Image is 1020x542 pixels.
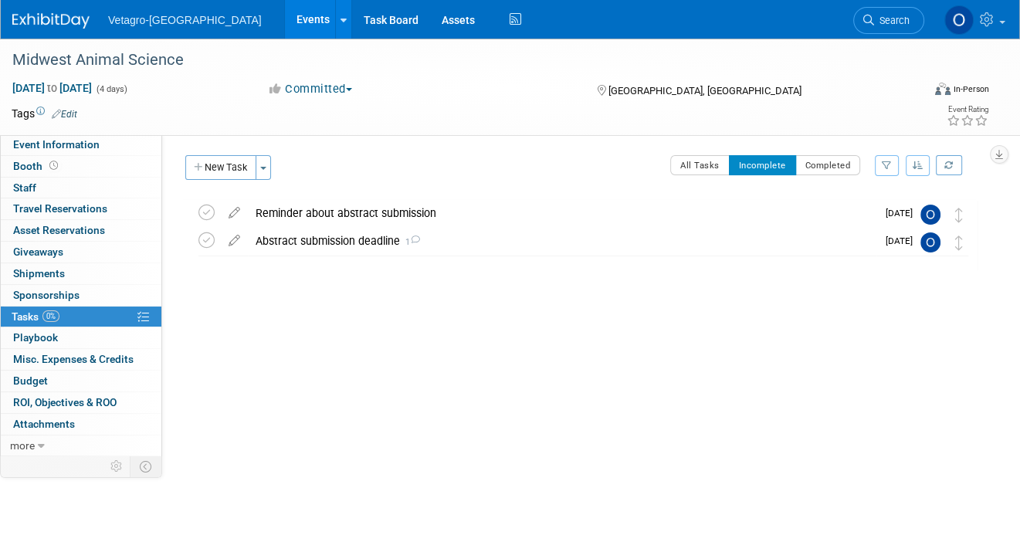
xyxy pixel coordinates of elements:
[221,206,248,220] a: edit
[108,14,262,26] span: Vetagro-[GEOGRAPHIC_DATA]
[46,160,61,171] span: Booth not reserved yet
[936,155,962,175] a: Refresh
[795,155,861,175] button: Completed
[1,156,161,177] a: Booth
[920,205,940,225] img: OliviaM Last
[1,349,161,370] a: Misc. Expenses & Credits
[13,289,80,301] span: Sponsorships
[1,307,161,327] a: Tasks0%
[45,82,59,94] span: to
[7,46,906,74] div: Midwest Animal Science
[13,267,65,279] span: Shipments
[955,235,963,250] i: Move task
[13,246,63,258] span: Giveaways
[13,331,58,344] span: Playbook
[955,208,963,222] i: Move task
[400,237,420,247] span: 1
[1,178,161,198] a: Staff
[52,109,77,120] a: Edit
[13,396,117,408] span: ROI, Objectives & ROO
[185,155,256,180] button: New Task
[920,232,940,252] img: OliviaM Last
[1,285,161,306] a: Sponsorships
[608,85,801,97] span: [GEOGRAPHIC_DATA], [GEOGRAPHIC_DATA]
[248,200,876,226] div: Reminder about abstract submission
[1,327,161,348] a: Playbook
[874,15,910,26] span: Search
[13,202,107,215] span: Travel Reservations
[13,181,36,194] span: Staff
[10,439,35,452] span: more
[853,7,924,34] a: Search
[13,374,48,387] span: Budget
[1,134,161,155] a: Event Information
[12,81,93,95] span: [DATE] [DATE]
[221,234,248,248] a: edit
[944,5,974,35] img: OliviaM Last
[1,414,161,435] a: Attachments
[953,83,989,95] div: In-Person
[1,220,161,241] a: Asset Reservations
[130,456,162,476] td: Toggle Event Tabs
[886,208,920,218] span: [DATE]
[13,160,61,172] span: Booth
[13,224,105,236] span: Asset Reservations
[886,235,920,246] span: [DATE]
[1,242,161,263] a: Giveaways
[13,418,75,430] span: Attachments
[248,228,876,254] div: Abstract submission deadline
[1,435,161,456] a: more
[845,80,989,103] div: Event Format
[670,155,730,175] button: All Tasks
[1,392,161,413] a: ROI, Objectives & ROO
[103,456,130,476] td: Personalize Event Tab Strip
[95,84,127,94] span: (4 days)
[1,263,161,284] a: Shipments
[12,310,59,323] span: Tasks
[42,310,59,322] span: 0%
[1,371,161,391] a: Budget
[947,106,988,113] div: Event Rating
[13,353,134,365] span: Misc. Expenses & Credits
[13,138,100,151] span: Event Information
[1,198,161,219] a: Travel Reservations
[12,13,90,29] img: ExhibitDay
[262,81,358,97] button: Committed
[729,155,796,175] button: Incomplete
[935,83,951,95] img: Format-Inperson.png
[12,106,77,121] td: Tags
